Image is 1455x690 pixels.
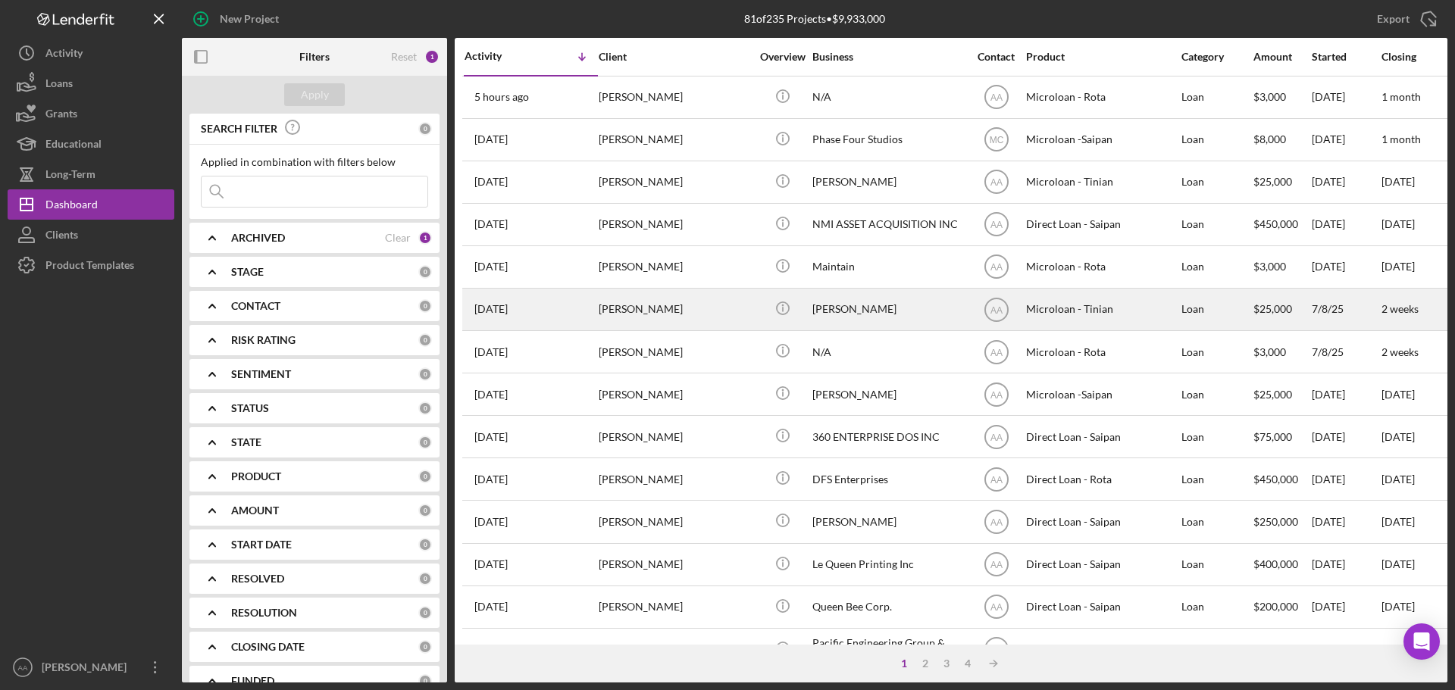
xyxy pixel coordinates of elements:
[1181,120,1252,160] div: Loan
[18,663,28,672] text: AA
[812,289,964,329] div: [PERSON_NAME]
[1181,374,1252,414] div: Loan
[1181,501,1252,542] div: Loan
[599,417,750,457] div: [PERSON_NAME]
[1181,289,1252,329] div: Loan
[812,120,964,160] div: Phase Four Studios
[1253,417,1310,457] div: $75,000
[385,232,411,244] div: Clear
[1381,557,1415,570] time: [DATE]
[1253,77,1310,117] div: $3,000
[1026,247,1178,287] div: Microloan - Rota
[45,129,102,163] div: Educational
[45,250,134,284] div: Product Templates
[1312,501,1380,542] div: [DATE]
[1181,332,1252,372] div: Loan
[599,545,750,585] div: [PERSON_NAME]
[1312,459,1380,499] div: [DATE]
[1026,289,1178,329] div: Microloan - Tinian
[812,417,964,457] div: 360 ENTERPRISE DOS INC
[1312,120,1380,160] div: [DATE]
[1253,332,1310,372] div: $3,000
[474,431,508,443] time: 2025-07-04 07:50
[1312,162,1380,202] div: [DATE]
[812,459,964,499] div: DFS Enterprises
[231,470,281,482] b: PRODUCT
[1381,473,1415,485] time: [DATE]
[1181,51,1252,63] div: Category
[1181,77,1252,117] div: Loan
[990,347,1002,357] text: AA
[418,572,432,585] div: 0
[45,220,78,254] div: Clients
[812,374,964,414] div: [PERSON_NAME]
[8,652,174,682] button: AA[PERSON_NAME]
[418,401,432,415] div: 0
[474,346,508,358] time: 2025-07-08 03:09
[990,262,1002,273] text: AA
[231,368,291,380] b: SENTIMENT
[936,657,957,670] div: 3
[231,402,269,414] b: STATUS
[990,432,1002,442] text: AA
[599,629,750,670] div: [PERSON_NAME]
[990,474,1002,485] text: AA
[465,50,531,62] div: Activity
[812,629,964,670] div: Pacific Engineering Group & Services, LLC
[474,516,508,528] time: 2025-06-30 03:34
[1253,374,1310,414] div: $25,000
[231,641,305,653] b: CLOSING DATE
[893,657,915,670] div: 1
[754,51,811,63] div: Overview
[990,304,1002,315] text: AA
[231,300,280,312] b: CONTACT
[1253,247,1310,287] div: $3,000
[299,51,330,63] b: Filters
[8,38,174,68] a: Activity
[231,232,285,244] b: ARCHIVED
[1026,459,1178,499] div: Direct Loan - Rota
[599,77,750,117] div: [PERSON_NAME]
[45,68,73,102] div: Loans
[1381,345,1419,358] time: 2 weeks
[1381,302,1419,315] time: 2 weeks
[231,334,296,346] b: RISK RATING
[915,657,936,670] div: 2
[812,162,964,202] div: [PERSON_NAME]
[284,83,345,106] button: Apply
[418,333,432,347] div: 0
[1381,175,1415,188] time: [DATE]
[1362,4,1447,34] button: Export
[1381,430,1415,443] time: [DATE]
[418,606,432,620] div: 0
[474,601,508,613] time: 2025-06-10 23:17
[45,98,77,133] div: Grants
[418,436,432,449] div: 0
[231,675,274,687] b: FUNDED
[8,159,174,189] button: Long-Term
[990,92,1002,103] text: AA
[418,538,432,551] div: 0
[1381,260,1415,273] time: [DATE]
[990,560,1002,570] text: AA
[599,587,750,627] div: [PERSON_NAME]
[8,250,174,280] button: Product Templates
[990,220,1002,230] text: AA
[812,205,964,245] div: NMI ASSET ACQUISITION INC
[418,231,432,245] div: 1
[1381,600,1415,613] time: [DATE]
[301,83,329,106] div: Apply
[1253,51,1310,63] div: Amount
[418,504,432,517] div: 0
[8,220,174,250] a: Clients
[38,652,136,686] div: [PERSON_NAME]
[418,640,432,654] div: 0
[231,539,292,551] b: START DATE
[1381,642,1415,655] time: [DATE]
[812,545,964,585] div: Le Queen Printing Inc
[1026,587,1178,627] div: Direct Loan - Saipan
[990,389,1002,400] text: AA
[1312,77,1380,117] div: [DATE]
[220,4,279,34] div: New Project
